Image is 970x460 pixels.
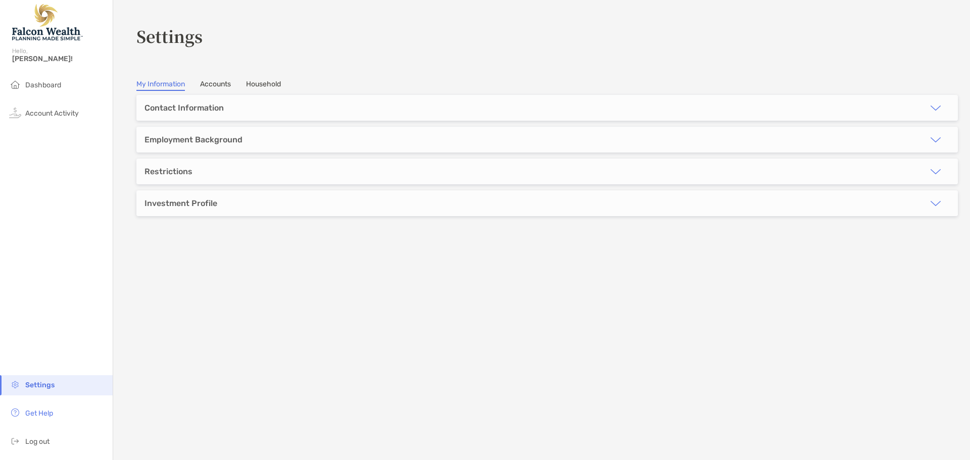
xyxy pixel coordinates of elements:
span: Account Activity [25,109,79,118]
span: Get Help [25,409,53,418]
img: icon arrow [930,102,942,114]
img: activity icon [9,107,21,119]
div: Employment Background [144,135,243,144]
img: logout icon [9,435,21,447]
a: My Information [136,80,185,91]
img: icon arrow [930,134,942,146]
div: Investment Profile [144,198,217,208]
img: settings icon [9,378,21,390]
h3: Settings [136,24,958,47]
span: Dashboard [25,81,61,89]
span: Log out [25,437,50,446]
div: Contact Information [144,103,224,113]
a: Household [246,80,281,91]
img: get-help icon [9,406,21,419]
img: Falcon Wealth Planning Logo [12,4,83,40]
img: icon arrow [930,166,942,178]
span: [PERSON_NAME]! [12,55,107,63]
img: icon arrow [930,197,942,210]
img: household icon [9,78,21,90]
div: Restrictions [144,167,192,176]
a: Accounts [200,80,231,91]
span: Settings [25,381,55,389]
